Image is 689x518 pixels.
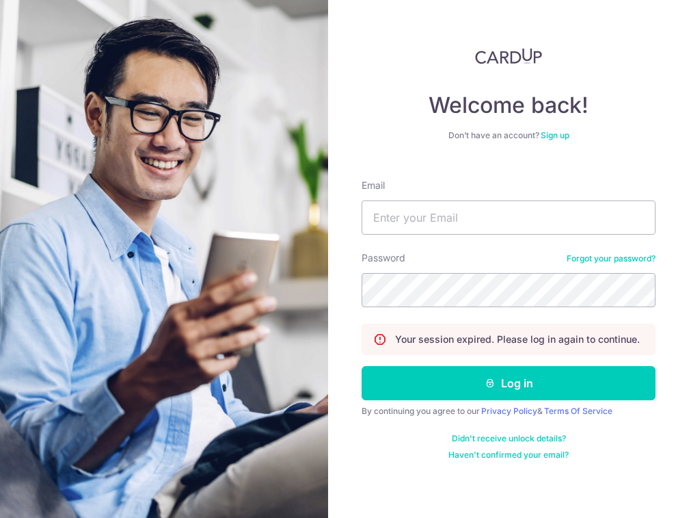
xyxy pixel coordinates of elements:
img: CardUp Logo [475,48,542,64]
a: Forgot your password? [567,253,656,264]
label: Password [362,251,405,265]
a: Sign up [541,130,569,140]
h4: Welcome back! [362,92,656,119]
a: Didn't receive unlock details? [452,433,566,444]
label: Email [362,179,385,192]
a: Haven't confirmed your email? [448,450,569,461]
p: Your session expired. Please log in again to continue. [395,333,640,346]
input: Enter your Email [362,200,656,235]
a: Privacy Policy [481,406,537,416]
button: Log in [362,366,656,400]
div: Don’t have an account? [362,130,656,141]
div: By continuing you agree to our & [362,406,656,417]
a: Terms Of Service [544,406,612,416]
